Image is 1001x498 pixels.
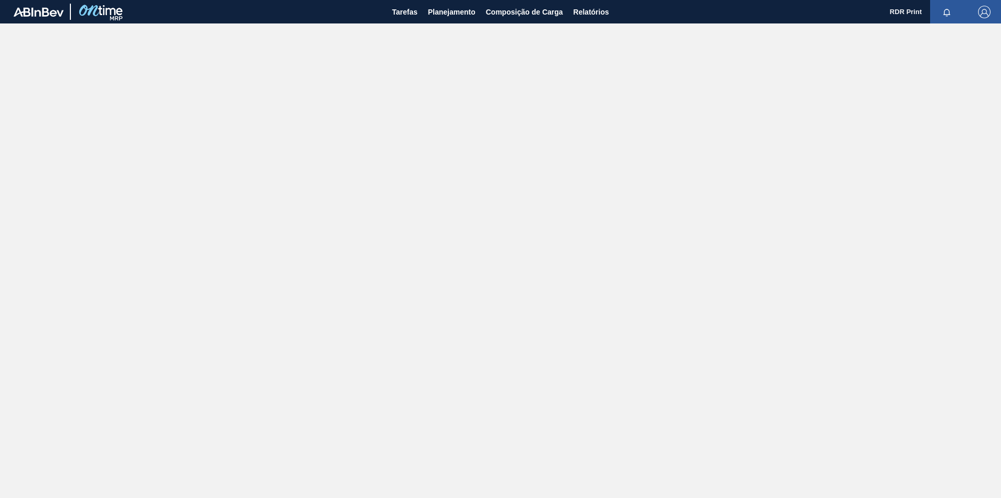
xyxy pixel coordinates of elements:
span: Tarefas [392,6,418,18]
span: Planejamento [428,6,475,18]
button: Notificações [930,5,963,19]
span: Composição de Carga [486,6,563,18]
img: Logout [978,6,991,18]
span: Relatórios [573,6,609,18]
img: TNhmsLtSVTkK8tSr43FrP2fwEKptu5GPRR3wAAAABJRU5ErkJggg== [14,7,64,17]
